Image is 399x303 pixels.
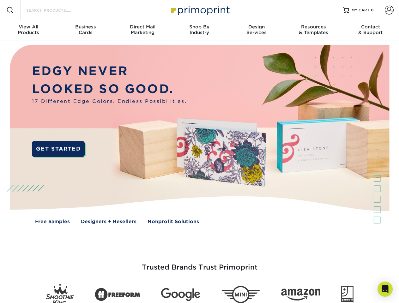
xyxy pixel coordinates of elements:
a: Contact& Support [342,20,399,40]
a: Direct MailMarketing [114,20,171,40]
div: & Templates [285,24,342,35]
div: Marketing [114,24,171,35]
p: LOOKED SO GOOD. [32,80,187,98]
span: Direct Mail [114,24,171,30]
span: Design [228,24,285,30]
a: Resources& Templates [285,20,342,40]
img: Amazon [281,289,320,301]
span: Resources [285,24,342,30]
a: Designers + Resellers [81,218,136,225]
span: Shop By [171,24,228,30]
span: Business [57,24,114,30]
img: Primoprint [168,3,231,17]
input: SEARCH PRODUCTS..... [26,6,87,14]
a: Nonprofit Solutions [148,218,199,225]
div: Industry [171,24,228,35]
span: Contact [342,24,399,30]
span: 17 Different Edge Colors. Endless Possibilities. [32,98,187,105]
h3: Trusted Brands Trust Primoprint [15,248,384,279]
img: Goodwill [341,286,354,303]
a: Free Samples [35,218,70,225]
a: BusinessCards [57,20,114,40]
a: DesignServices [228,20,285,40]
a: Shop ByIndustry [171,20,228,40]
div: Cards [57,24,114,35]
span: 0 [371,8,374,12]
div: Services [228,24,285,35]
a: GET STARTED [32,141,85,157]
img: Google [161,288,200,301]
span: MY CART [352,8,370,13]
div: Open Intercom Messenger [378,282,393,297]
div: & Support [342,24,399,35]
p: EDGY NEVER [32,62,187,80]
